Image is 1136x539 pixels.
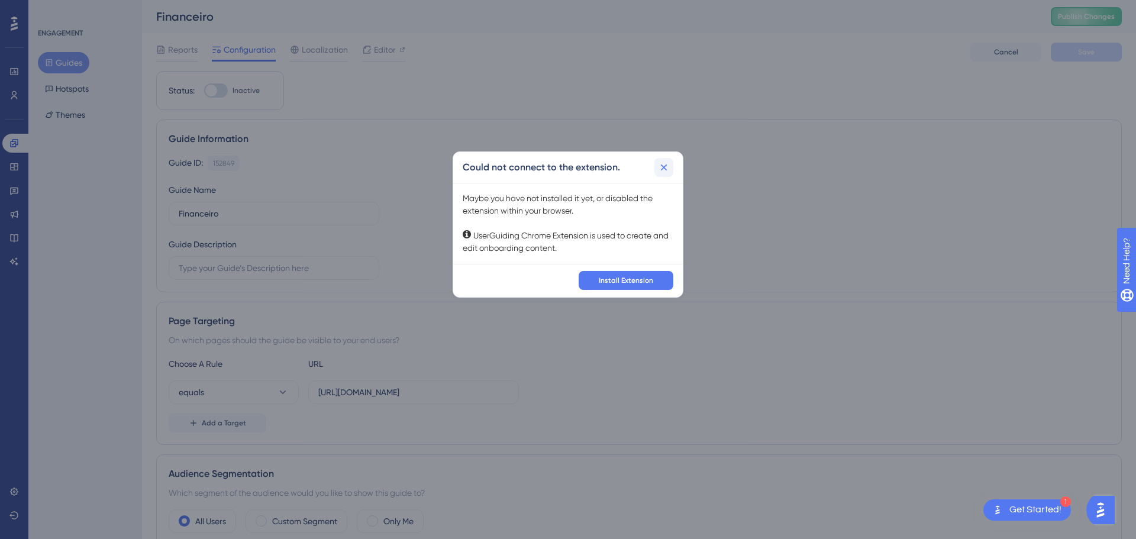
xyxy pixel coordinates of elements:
[28,3,74,17] span: Need Help?
[463,160,620,175] h2: Could not connect to the extension.
[599,276,653,285] span: Install Extension
[983,499,1071,521] div: Open Get Started! checklist, remaining modules: 1
[990,503,1005,517] img: launcher-image-alternative-text
[1060,496,1071,507] div: 1
[463,192,673,254] div: Maybe you have not installed it yet, or disabled the extension within your browser. UserGuiding C...
[1086,492,1122,528] iframe: UserGuiding AI Assistant Launcher
[1009,504,1061,517] div: Get Started!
